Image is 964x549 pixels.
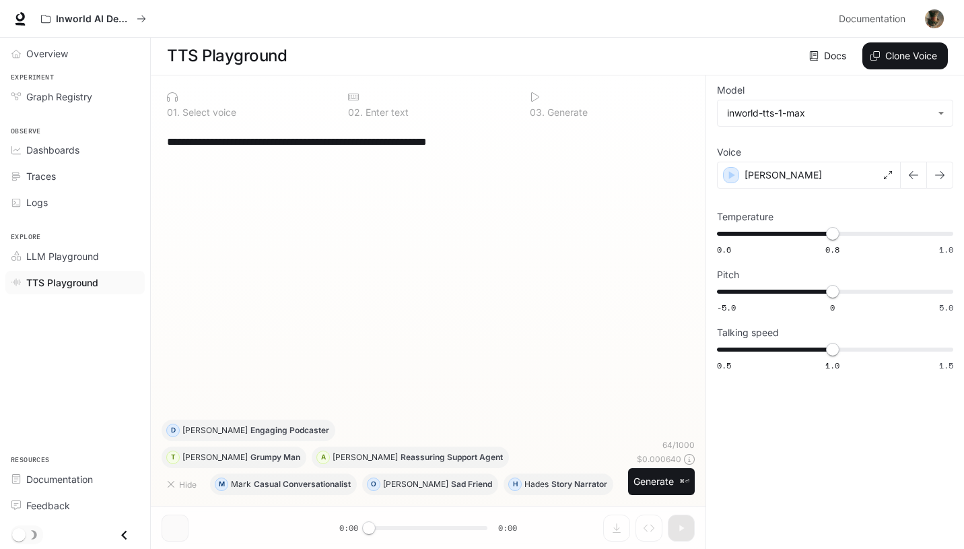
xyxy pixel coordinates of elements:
button: T[PERSON_NAME]Grumpy Man [162,447,306,468]
span: 1.0 [825,360,839,371]
button: D[PERSON_NAME]Engaging Podcaster [162,420,335,441]
div: inworld-tts-1-max [718,100,953,126]
button: O[PERSON_NAME]Sad Friend [362,474,498,495]
span: 0.5 [717,360,731,371]
span: Traces [26,169,56,183]
button: Hide [162,474,205,495]
p: Model [717,86,745,95]
p: Voice [717,148,741,157]
div: inworld-tts-1-max [727,106,931,120]
button: HHadesStory Narrator [504,474,613,495]
span: Logs [26,195,48,209]
p: Enter text [363,108,409,117]
span: Overview [26,46,68,61]
span: Documentation [839,11,905,28]
div: D [167,420,179,441]
p: [PERSON_NAME] [333,453,398,461]
div: T [167,447,179,468]
p: 0 2 . [348,108,363,117]
p: [PERSON_NAME] [182,453,248,461]
p: Talking speed [717,328,779,337]
a: Logs [5,191,145,214]
div: H [509,474,521,495]
p: Grumpy Man [250,453,300,461]
p: Generate [545,108,588,117]
p: $ 0.000640 [637,453,681,465]
p: Hades [524,480,549,488]
p: [PERSON_NAME] [383,480,448,488]
p: Inworld AI Demos [56,13,131,25]
span: Dark mode toggle [12,527,26,542]
p: Pitch [717,270,739,280]
span: 5.0 [939,302,953,313]
span: 1.0 [939,244,953,255]
p: Casual Conversationalist [254,480,351,488]
p: 64 / 1000 [662,439,695,451]
span: 0 [830,302,835,313]
span: Feedback [26,498,70,513]
div: O [368,474,380,495]
p: [PERSON_NAME] [182,426,248,434]
p: Select voice [180,108,236,117]
h1: TTS Playground [167,42,287,69]
a: Overview [5,42,145,65]
span: 1.5 [939,360,953,371]
a: LLM Playground [5,245,145,268]
a: TTS Playground [5,271,145,294]
img: User avatar [925,9,944,28]
button: Generate⌘⏎ [628,468,695,496]
p: Temperature [717,212,773,222]
p: 0 1 . [167,108,180,117]
span: LLM Playground [26,249,99,263]
span: 0.6 [717,244,731,255]
a: Docs [806,42,852,69]
a: Documentation [5,467,145,491]
span: TTS Playground [26,276,98,290]
button: All workspaces [35,5,152,32]
p: 0 3 . [530,108,545,117]
p: Engaging Podcaster [250,426,329,434]
button: Clone Voice [862,42,948,69]
div: A [317,447,329,468]
a: Traces [5,164,145,188]
p: Mark [231,480,251,488]
span: Documentation [26,472,93,486]
p: [PERSON_NAME] [745,168,822,182]
button: A[PERSON_NAME]Reassuring Support Agent [312,447,509,468]
p: ⌘⏎ [679,478,689,486]
a: Feedback [5,494,145,517]
div: M [215,474,228,495]
a: Documentation [833,5,916,32]
button: User avatar [921,5,948,32]
a: Graph Registry [5,85,145,108]
span: Dashboards [26,143,79,157]
p: Reassuring Support Agent [401,453,503,461]
button: Close drawer [109,521,139,549]
span: Graph Registry [26,90,92,104]
span: 0.8 [825,244,839,255]
p: Sad Friend [451,480,492,488]
button: MMarkCasual Conversationalist [210,474,357,495]
span: -5.0 [717,302,736,313]
a: Dashboards [5,138,145,162]
p: Story Narrator [551,480,607,488]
